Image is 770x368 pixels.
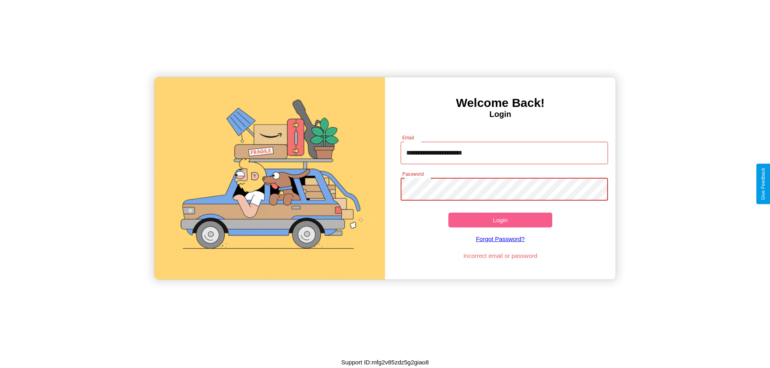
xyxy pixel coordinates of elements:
[760,168,766,200] div: Give Feedback
[402,171,423,177] label: Password
[397,227,604,250] a: Forgot Password?
[385,96,616,110] h3: Welcome Back!
[154,77,385,280] img: gif
[397,250,604,261] p: Incorrect email or password
[402,134,415,141] label: Email
[448,213,552,227] button: Login
[385,110,616,119] h4: Login
[341,357,429,368] p: Support ID: mfg2v85zdz5g2giao8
